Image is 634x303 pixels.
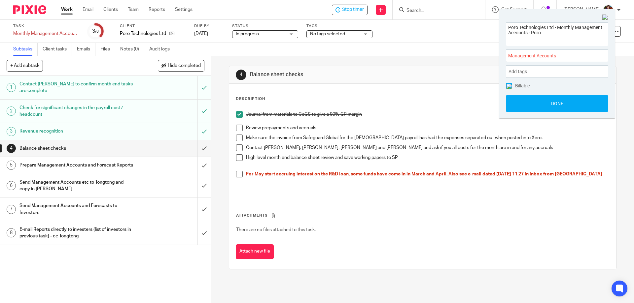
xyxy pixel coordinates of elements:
button: Done [506,95,608,112]
small: /8 [95,30,99,33]
img: Close [602,15,608,20]
div: 7 [7,205,16,214]
span: Attachments [236,214,268,217]
p: Review prepayments and accruals [246,125,609,131]
p: Contact [PERSON_NAME], [PERSON_NAME], [PERSON_NAME] and [PERSON_NAME] and ask if you all costs fo... [246,144,609,151]
p: Make sure the invoice from Safeguard Global for the [DEMOGRAPHIC_DATA] payroll has had the expens... [246,135,609,141]
div: 1 [7,83,16,92]
p: High level month end balance sheet review and save working papers to SP [246,154,609,161]
div: Poro Technologies Ltd - Monthly Management Accounts - Poro [332,5,368,15]
span: Add tags [509,67,530,77]
div: 8 [7,228,16,237]
div: 3 [92,27,99,35]
label: Tags [306,23,372,29]
input: Search [406,8,465,14]
img: Nicole.jpeg [603,5,614,15]
img: checked.png [507,84,512,89]
div: 6 [7,181,16,190]
div: 4 [236,70,246,80]
span: Get Support [501,7,527,12]
a: Files [100,43,115,56]
div: 3 [7,127,16,136]
p: Description [236,96,265,102]
span: [DATE] [194,31,208,36]
span: In progress [236,32,259,36]
a: Reports [149,6,165,13]
a: Work [61,6,73,13]
h1: E-mail Reports directly to investers (list of investors in previous task) - cc Tongtong [19,225,134,241]
div: Monthly Management Accounts - Poro [13,30,79,37]
a: Settings [175,6,193,13]
h1: Send Management Accounts etc to Tongtong and copy in [PERSON_NAME] [19,177,134,194]
a: Client tasks [43,43,72,56]
label: Due by [194,23,224,29]
a: Audit logs [149,43,175,56]
button: Hide completed [158,60,204,71]
a: Clients [103,6,118,13]
label: Task [13,23,79,29]
h1: Check for significant changes in the payroll cost / headcount [19,103,134,120]
span: For May start accruing interest on the R&D loan, some funds have come in in March and April. Also... [246,172,602,176]
a: Team [128,6,139,13]
span: Hide completed [168,63,201,69]
a: Subtasks [13,43,38,56]
h1: Send Management Accounts and Forecasts to Investors [19,201,134,218]
h1: Balance sheet checks [19,143,134,153]
div: Project: Management Accounts [506,49,608,62]
span: No tags selected [310,32,345,36]
span: Management Accounts [508,52,591,59]
h1: Revenue recognition [19,126,134,136]
p: Poro Technologies Ltd [120,30,166,37]
textarea: Poro Technologies Ltd - Monthly Management Accounts - Poro [506,23,608,44]
h1: Balance sheet checks [250,71,437,78]
a: Email [83,6,93,13]
label: Status [232,23,298,29]
p: Journal from materials to CoGS to give a 90% GP margin [246,111,609,118]
label: Client [120,23,186,29]
h1: Prepare Management Accounts and Forecast Reports [19,160,134,170]
img: Pixie [13,5,46,14]
div: 2 [7,106,16,116]
div: 5 [7,161,16,170]
h1: Contact [PERSON_NAME] to confirm month end tasks are complete [19,79,134,96]
button: Attach new file [236,244,274,259]
button: + Add subtask [7,60,43,71]
span: There are no files attached to this task. [236,227,316,232]
div: 4 [7,144,16,153]
a: Notes (0) [120,43,144,56]
p: [PERSON_NAME] [563,6,600,13]
span: Stop timer [342,6,364,13]
span: Billable [515,83,530,88]
a: Emails [77,43,95,56]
